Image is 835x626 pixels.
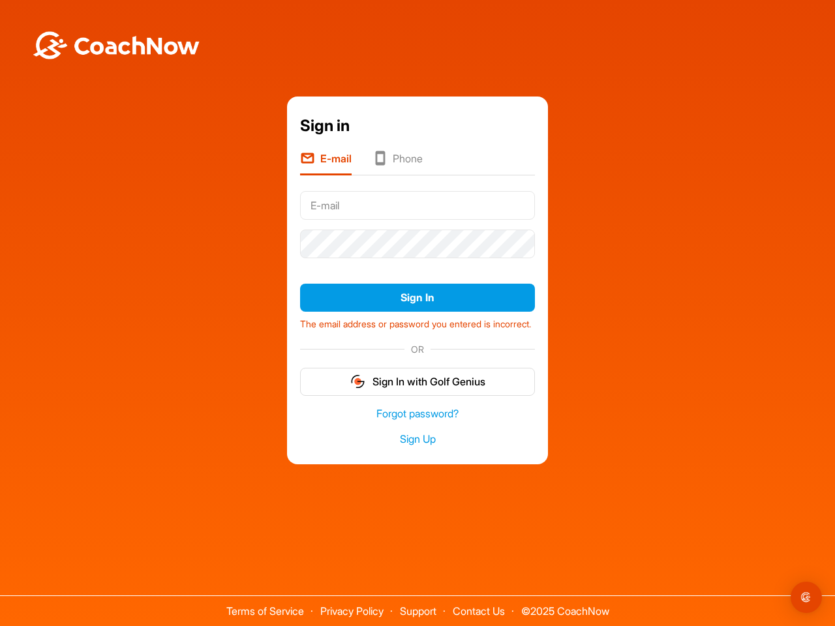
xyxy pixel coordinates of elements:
[300,284,535,312] button: Sign In
[300,432,535,447] a: Sign Up
[300,312,535,331] div: The email address or password you entered is incorrect.
[300,114,535,138] div: Sign in
[300,191,535,220] input: E-mail
[226,604,304,618] a: Terms of Service
[350,374,366,389] img: gg_logo
[372,151,423,175] li: Phone
[515,596,616,616] span: © 2025 CoachNow
[453,604,505,618] a: Contact Us
[791,582,822,613] div: Open Intercom Messenger
[400,604,436,618] a: Support
[300,406,535,421] a: Forgot password?
[404,342,431,356] span: OR
[320,604,384,618] a: Privacy Policy
[300,151,352,175] li: E-mail
[300,368,535,396] button: Sign In with Golf Genius
[31,31,201,59] img: BwLJSsUCoWCh5upNqxVrqldRgqLPVwmV24tXu5FoVAoFEpwwqQ3VIfuoInZCoVCoTD4vwADAC3ZFMkVEQFDAAAAAElFTkSuQmCC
